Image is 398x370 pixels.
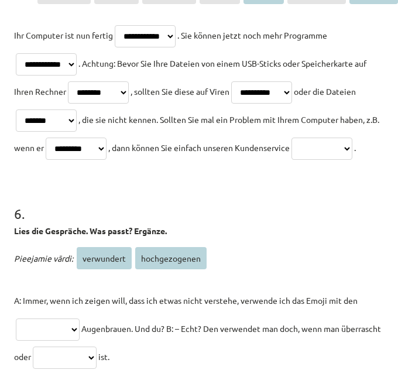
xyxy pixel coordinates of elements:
span: hochgezogenen [135,247,207,269]
span: . Sie können jetzt noch mehr Programme [177,30,327,40]
span: Augenbrauen. Und du? B: – Echt? Den verwendet man doch, wenn man überrascht oder [14,323,381,362]
span: , dann können Sie einfach unseren Kundenservice [108,142,290,153]
span: . Achtung: Bevor Sie Ihre Dateien von einem USB-Sticks oder Speicherkarte auf Ihren Rechner [14,58,366,97]
span: ist. [98,351,109,362]
span: Ihr Computer ist nun fertig [14,30,113,40]
span: oder die Dateien [294,86,356,97]
h1: 6 . [14,185,384,221]
span: . [354,142,356,153]
strong: Lies die Gespräche. Was passt? Ergänze. [14,225,167,236]
span: , sollten Sie diese auf Viren [131,86,229,97]
span: verwundert [77,247,132,269]
span: , die sie nicht kennen. Sollten Sie mal ein Problem mit Ihrem Computer haben, z.B. wenn er [14,114,379,153]
span: Pieejamie vārdi: [14,253,73,263]
span: A: Immer, wenn ich zeigen will, dass ich etwas nicht verstehe, verwende ich das Emoji mit den [14,295,358,306]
